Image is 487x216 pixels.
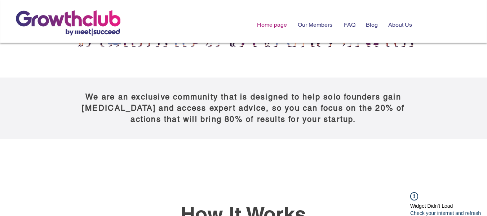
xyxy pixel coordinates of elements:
[253,16,291,34] p: Home page
[404,202,453,210] div: Widget Didn’t Load
[294,16,336,34] p: Our Members
[338,16,360,34] a: FAQ
[340,16,359,34] p: FAQ
[292,16,338,34] a: Our Members
[82,92,404,124] span: We are an exclusive community that is designed to help solo founders gain [MEDICAL_DATA] and acce...
[383,16,417,34] a: About Us
[362,16,381,34] p: Blog
[252,16,292,34] a: Home page
[16,10,120,36] img: growthclub_1.png
[385,16,416,34] p: About Us
[64,16,417,34] nav: Site
[360,16,383,34] a: Blog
